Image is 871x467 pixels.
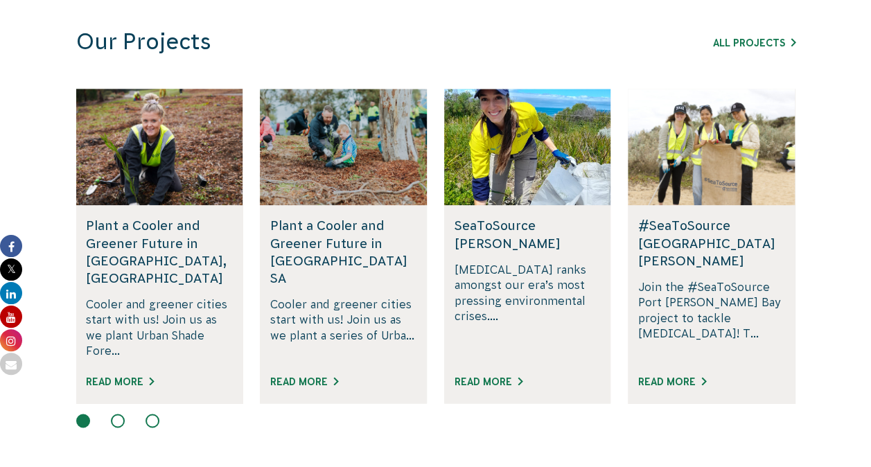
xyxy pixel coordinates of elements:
h5: Plant a Cooler and Greener Future in [GEOGRAPHIC_DATA] SA [270,217,416,287]
a: Read More [638,376,706,387]
h5: #SeaToSource [GEOGRAPHIC_DATA][PERSON_NAME] [638,217,784,270]
a: Read More [455,376,522,387]
p: [MEDICAL_DATA] ranks amongst our era’s most pressing environmental crises.... [455,262,601,359]
p: Cooler and greener cities start with us! Join us as we plant a series of Urba... [270,297,416,359]
h3: Our Projects [76,28,608,55]
a: Read More [270,376,338,387]
p: Cooler and greener cities start with us! Join us as we plant Urban Shade Fore... [86,297,232,359]
a: Read More [86,376,154,387]
p: Join the #SeaToSource Port [PERSON_NAME] Bay project to tackle [MEDICAL_DATA]! T... [638,279,784,359]
h5: Plant a Cooler and Greener Future in [GEOGRAPHIC_DATA], [GEOGRAPHIC_DATA] [86,217,232,287]
a: All Projects [713,37,795,49]
h5: SeaToSource [PERSON_NAME] [455,217,601,252]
